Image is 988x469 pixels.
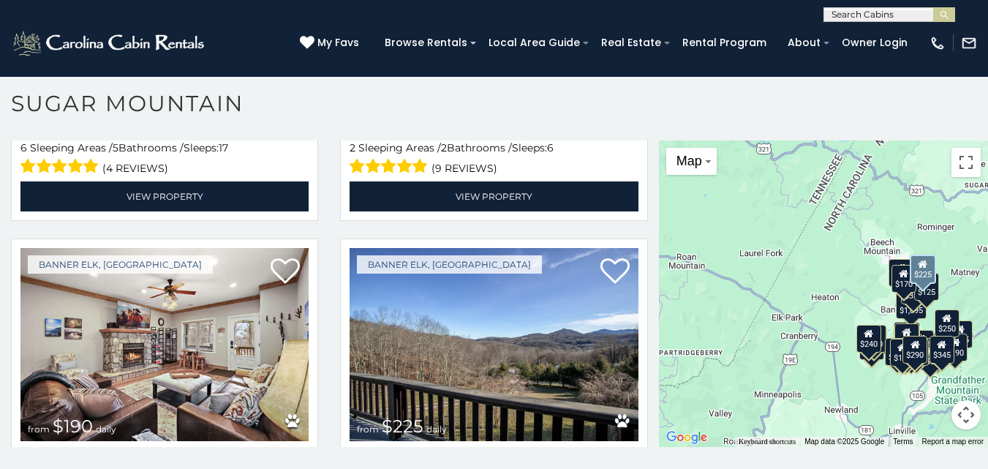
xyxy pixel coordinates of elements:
span: $190 [53,416,93,437]
a: View Property [350,181,638,211]
a: Add to favorites [600,257,630,288]
div: $250 [934,309,959,337]
div: $155 [948,320,973,348]
button: Map camera controls [951,400,981,429]
div: $190 [943,333,968,361]
button: Toggle fullscreen view [951,148,981,177]
a: View Property [20,181,309,211]
img: Mountain Skye Lodge [350,248,638,441]
div: $125 [914,273,939,301]
a: About [780,31,828,54]
span: (9 reviews) [431,159,497,178]
div: $240 [889,259,913,287]
a: Mountain Skye Lodge from $225 daily [350,248,638,441]
span: from [28,424,50,435]
div: $350 [900,276,925,304]
a: Local Area Guide [481,31,587,54]
button: Change map style [666,148,717,175]
div: $345 [929,336,954,364]
span: Map [676,154,702,168]
div: $355 [859,331,884,359]
a: Terms (opens in new tab) [893,438,913,446]
a: Real Estate [594,31,668,54]
span: 17 [219,141,228,154]
div: $350 [903,338,928,366]
a: My Favs [300,35,363,51]
span: Map data ©2025 Google [804,438,884,446]
a: Report a map error [922,438,984,446]
span: $225 [382,416,423,437]
div: $1,095 [895,291,926,319]
div: $190 [894,322,919,350]
img: phone-regular-white.png [929,35,946,51]
div: $225 [910,255,936,284]
span: from [357,424,379,435]
a: Add to favorites [271,257,300,288]
div: Sleeping Areas / Bathrooms / Sleeps: [20,140,309,178]
div: Sleeping Areas / Bathrooms / Sleeps: [350,140,638,178]
div: $200 [908,330,933,358]
div: $500 [918,342,943,370]
span: My Favs [317,35,359,50]
a: Rental Program [675,31,774,54]
a: Banner Elk, [GEOGRAPHIC_DATA] [28,255,213,274]
div: $155 [890,338,915,366]
a: Open this area in Google Maps (opens a new window) [663,428,711,447]
img: Google [663,428,711,447]
span: (4 reviews) [102,159,168,178]
span: daily [426,424,447,435]
img: White-1-2.png [11,29,208,58]
a: Browse Rentals [377,31,475,54]
span: 2 [441,141,447,154]
div: $300 [894,323,919,350]
span: 6 [547,141,554,154]
img: License to Chill [20,248,309,441]
a: Banner Elk, [GEOGRAPHIC_DATA] [357,255,542,274]
div: $350 [899,339,924,367]
a: Owner Login [834,31,915,54]
span: 6 [20,141,27,154]
a: License to Chill from $190 daily [20,248,309,441]
div: $290 [902,335,927,363]
img: mail-regular-white.png [961,35,977,51]
span: 5 [113,141,118,154]
div: $240 [856,324,880,352]
button: Keyboard shortcuts [739,437,796,447]
span: daily [96,424,116,435]
div: $170 [891,264,916,292]
div: $375 [885,337,910,365]
span: 2 [350,141,355,154]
